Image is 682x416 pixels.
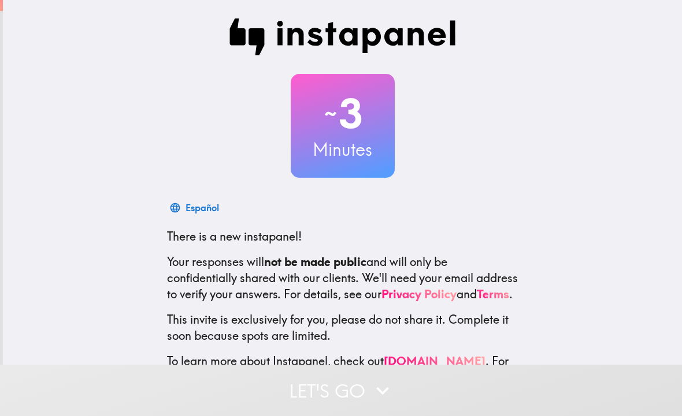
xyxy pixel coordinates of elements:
button: Español [167,196,224,219]
p: To learn more about Instapanel, check out . For questions or help, email us at . [167,353,518,402]
h3: Minutes [291,137,395,162]
a: [DOMAIN_NAME] [384,354,485,368]
h2: 3 [291,90,395,137]
a: Terms [477,287,509,301]
span: ~ [323,96,339,131]
div: Español [186,200,219,216]
a: Privacy Policy [381,287,457,301]
p: Your responses will and will only be confidentially shared with our clients. We'll need your emai... [167,254,518,302]
b: not be made public [264,254,366,269]
img: Instapanel [229,18,456,55]
span: There is a new instapanel! [167,229,302,243]
p: This invite is exclusively for you, please do not share it. Complete it soon because spots are li... [167,312,518,344]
